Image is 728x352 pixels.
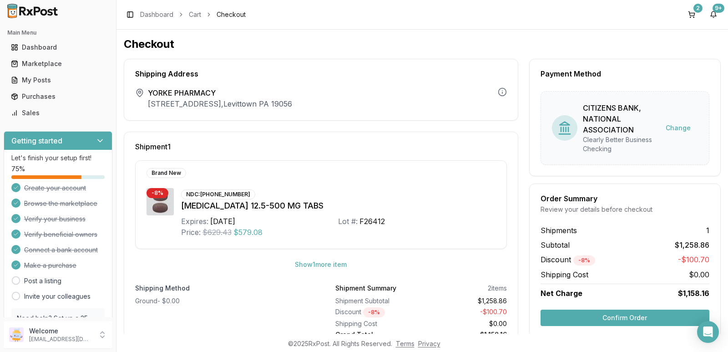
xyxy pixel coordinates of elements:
div: Open Intercom Messenger [697,321,719,343]
div: $1,158.16 [425,330,506,339]
div: $1,258.86 [425,296,506,306]
button: Confirm Order [541,310,709,326]
button: Dashboard [4,40,112,55]
a: Invite your colleagues [24,292,91,301]
button: 2 [684,7,699,22]
span: Shipping Cost [541,269,588,280]
div: Brand New [147,168,186,178]
button: 9+ [706,7,721,22]
a: Dashboard [7,39,109,56]
div: 2 items [488,284,507,293]
a: My Posts [7,72,109,88]
div: Purchases [11,92,105,101]
div: NDC: [PHONE_NUMBER] [181,189,255,199]
div: My Posts [11,76,105,85]
span: $1,158.16 [678,288,709,299]
span: Make a purchase [24,261,76,270]
div: Sales [11,108,105,117]
div: Clearly Better Business Checking [583,135,658,153]
h3: Getting started [11,135,62,146]
label: Shipping Method [135,284,306,293]
div: Grand Total [335,330,417,339]
span: Subtotal [541,240,570,250]
span: Verify beneficial owners [24,230,97,239]
div: 2 [693,4,703,13]
span: Checkout [217,10,246,19]
span: $579.08 [233,227,263,238]
div: [MEDICAL_DATA] 12.5-500 MG TABS [181,199,495,212]
a: Dashboard [140,10,173,19]
div: Shipping Cost [335,319,417,328]
button: Sales [4,106,112,120]
span: 1 [706,225,709,236]
div: Marketplace [11,59,105,68]
button: Show1more item [288,256,354,273]
button: Purchases [4,89,112,104]
span: Connect a bank account [24,245,98,255]
button: Change [658,120,698,136]
p: Need help? Set up a 25 minute call with our team to set up. [17,314,99,341]
span: Browse the marketplace [24,199,97,208]
span: Shipment 1 [135,143,171,150]
div: - 8 % [573,255,595,265]
a: Sales [7,105,109,121]
div: Shipment Subtotal [335,296,417,306]
p: Let's finish your setup first! [11,153,105,163]
p: [STREET_ADDRESS] , Levittown PA 19056 [148,98,292,109]
div: Expires: [181,216,208,227]
div: $0.00 [425,319,506,328]
button: My Posts [4,73,112,87]
a: Cart [189,10,201,19]
a: Marketplace [7,56,109,72]
a: Post a listing [24,276,61,286]
div: F26412 [359,216,385,227]
div: Shipment Summary [335,284,396,293]
span: YORKE PHARMACY [148,87,292,98]
div: Lot #: [338,216,358,227]
div: CITIZENS BANK, NATIONAL ASSOCIATION [583,102,658,135]
span: 75 % [11,164,25,173]
span: Discount [541,255,595,264]
span: Verify your business [24,214,86,224]
span: $1,258.86 [675,240,709,250]
h2: Main Menu [7,29,109,36]
p: Welcome [29,326,92,336]
h1: Checkout [124,37,721,51]
div: Shipping Address [135,70,507,77]
div: - 8 % [363,307,385,317]
div: Review your details before checkout [541,205,709,214]
a: Terms [396,340,415,347]
span: $629.43 [202,227,232,238]
div: - 8 % [147,188,168,198]
div: Order Summary [541,195,709,202]
div: Ground - $0.00 [135,296,306,306]
div: 9+ [713,4,724,13]
div: Price: [181,227,201,238]
div: Dashboard [11,43,105,52]
span: -$100.70 [678,254,709,265]
img: Synjardy 12.5-500 MG TABS [147,188,174,215]
span: $0.00 [689,269,709,280]
nav: breadcrumb [140,10,246,19]
span: Create your account [24,184,86,193]
div: [DATE] [210,216,235,227]
p: [EMAIL_ADDRESS][DOMAIN_NAME] [29,336,92,343]
button: Marketplace [4,56,112,71]
span: Shipments [541,225,577,236]
div: Payment Method [541,70,709,77]
div: - $100.70 [425,307,506,317]
img: User avatar [9,327,24,342]
img: RxPost Logo [4,4,62,18]
a: Privacy [418,340,440,347]
span: Net Charge [541,289,582,298]
a: Purchases [7,88,109,105]
div: Discount [335,307,417,317]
